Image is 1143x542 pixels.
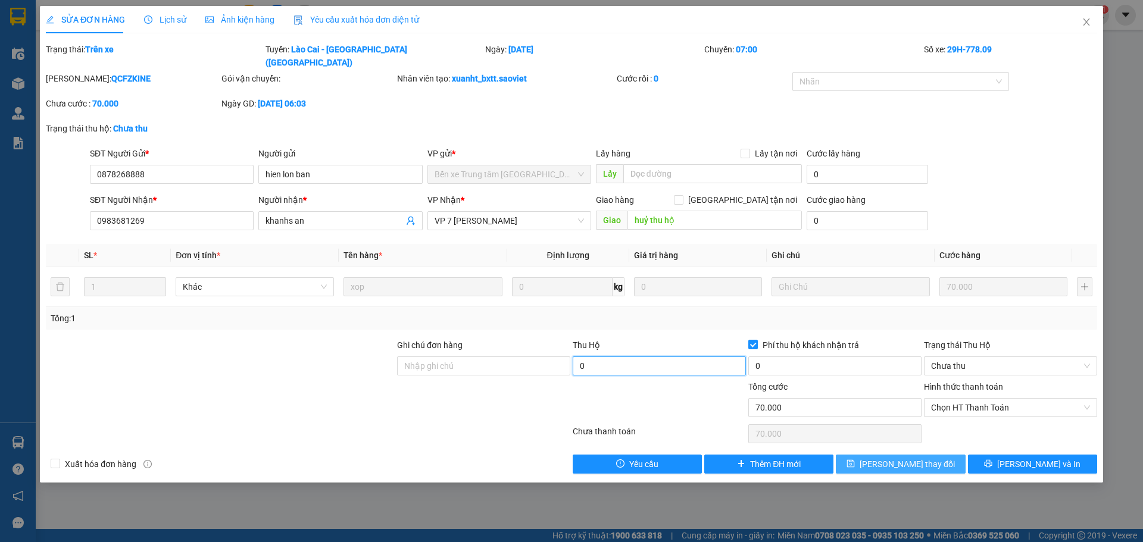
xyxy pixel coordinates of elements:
button: Close [1070,6,1103,39]
span: clock-circle [144,15,152,24]
b: Chưa thu [113,124,148,133]
b: QCFZKINE [111,74,151,83]
button: save[PERSON_NAME] thay đổi [836,455,965,474]
button: exclamation-circleYêu cầu [573,455,702,474]
div: Chưa cước : [46,97,219,110]
input: 0 [634,277,762,296]
div: Số xe: [923,43,1098,69]
th: Ghi chú [767,244,935,267]
span: Xuất hóa đơn hàng [60,458,141,471]
b: 70.000 [92,99,118,108]
div: Gói vận chuyển: [221,72,395,85]
span: Yêu cầu [629,458,658,471]
input: Dọc đường [623,164,802,183]
label: Hình thức thanh toán [924,382,1003,391]
span: Cước hàng [939,250,980,260]
span: Bến xe Trung tâm Lào Cai [435,165,584,183]
div: Người gửi [258,147,422,160]
span: kg [613,277,624,296]
span: Lấy hàng [596,149,630,158]
div: Trạng thái Thu Hộ [924,339,1097,352]
input: VD: Bàn, Ghế [343,277,502,296]
div: Tổng: 1 [51,312,441,325]
span: [GEOGRAPHIC_DATA] tận nơi [683,193,802,206]
span: VP 7 Phạm Văn Đồng [435,212,584,230]
span: Định lượng [547,250,589,260]
b: xuanht_bxtt.saoviet [452,74,527,83]
span: plus [737,459,745,469]
input: Dọc đường [627,211,802,230]
span: user-add [406,216,416,225]
span: info-circle [143,460,152,468]
span: Tổng cước [748,382,788,391]
div: VP gửi [427,147,591,160]
button: delete [51,277,70,296]
span: close [1082,17,1091,27]
span: Lấy tận nơi [750,147,802,160]
span: edit [46,15,54,24]
span: Lấy [596,164,623,183]
input: Ghi Chú [772,277,930,296]
div: SĐT Người Nhận [90,193,254,206]
span: picture [205,15,214,24]
span: save [847,459,855,469]
label: Cước lấy hàng [807,149,860,158]
span: SL [84,250,93,260]
input: Cước giao hàng [807,211,928,230]
div: [PERSON_NAME]: [46,72,219,85]
span: Chưa thu [931,357,1090,375]
span: Thu Hộ [573,340,600,350]
div: Cước rồi : [617,72,790,85]
span: [PERSON_NAME] và In [997,458,1080,471]
span: exclamation-circle [616,459,624,469]
div: Trạng thái: [45,43,264,69]
span: Lịch sử [144,15,186,24]
span: Đơn vị tính [176,250,220,260]
b: [DATE] 06:03 [258,99,306,108]
b: 0 [654,74,658,83]
img: icon [293,15,303,25]
button: printer[PERSON_NAME] và In [968,455,1097,474]
b: 29H-778.09 [947,45,992,54]
span: [PERSON_NAME] thay đổi [860,458,955,471]
button: plusThêm ĐH mới [704,455,833,474]
span: Phí thu hộ khách nhận trả [758,339,864,352]
div: SĐT Người Gửi [90,147,254,160]
span: Thêm ĐH mới [750,458,801,471]
div: Ngày GD: [221,97,395,110]
b: Lào Cai - [GEOGRAPHIC_DATA] ([GEOGRAPHIC_DATA]) [266,45,407,67]
span: Giao [596,211,627,230]
span: VP Nhận [427,195,461,205]
div: Trạng thái thu hộ: [46,122,263,135]
button: plus [1077,277,1092,296]
span: Giá trị hàng [634,250,678,260]
span: Tên hàng [343,250,382,260]
div: Ngày: [484,43,704,69]
b: 07:00 [736,45,757,54]
div: Người nhận [258,193,422,206]
input: 0 [939,277,1067,296]
input: Cước lấy hàng [807,165,928,184]
div: Nhân viên tạo: [397,72,614,85]
span: Khác [183,278,327,296]
label: Cước giao hàng [807,195,866,205]
b: Trên xe [85,45,114,54]
input: Ghi chú đơn hàng [397,356,570,375]
div: Chưa thanh toán [571,425,747,446]
label: Ghi chú đơn hàng [397,340,463,350]
span: Ảnh kiện hàng [205,15,274,24]
span: Chọn HT Thanh Toán [931,399,1090,416]
span: SỬA ĐƠN HÀNG [46,15,125,24]
span: Giao hàng [596,195,634,205]
span: Yêu cầu xuất hóa đơn điện tử [293,15,419,24]
b: [DATE] [508,45,533,54]
div: Chuyến: [703,43,923,69]
span: printer [984,459,992,469]
div: Tuyến: [264,43,484,69]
